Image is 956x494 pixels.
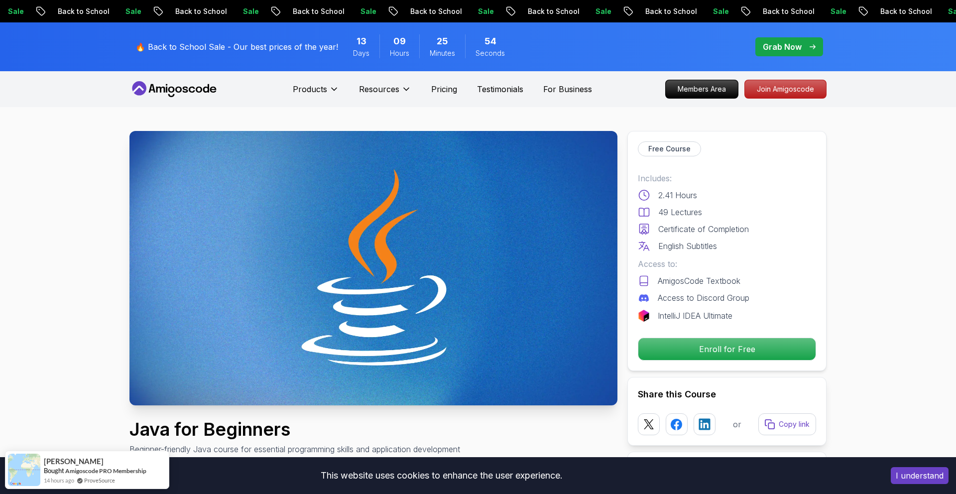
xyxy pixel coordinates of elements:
[758,413,816,435] button: Copy link
[767,6,799,16] p: Sale
[582,6,649,16] p: Back to School
[353,48,369,58] span: Days
[658,240,717,252] p: English Subtitles
[779,419,810,429] p: Copy link
[744,80,827,99] a: Join Amigoscode
[665,80,738,99] a: Members Area
[393,34,406,48] span: 9 Hours
[658,189,697,201] p: 2.41 Hours
[414,6,446,16] p: Sale
[648,144,691,154] p: Free Course
[891,467,949,484] button: Accept cookies
[129,131,617,405] img: java-for-beginners_thumbnail
[658,310,732,322] p: IntelliJ IDEA Ultimate
[476,48,505,58] span: Seconds
[532,6,564,16] p: Sale
[112,6,179,16] p: Back to School
[745,80,826,98] p: Join Amigoscode
[666,80,738,98] p: Members Area
[179,6,211,16] p: Sale
[464,6,532,16] p: Back to School
[44,467,64,475] span: Bought
[437,34,448,48] span: 25 Minutes
[84,476,115,485] a: ProveSource
[65,467,146,475] a: Amigoscode PRO Membership
[8,454,40,486] img: provesource social proof notification image
[763,41,802,53] p: Grab Now
[817,6,884,16] p: Back to School
[477,83,523,95] a: Testimonials
[638,310,650,322] img: jetbrains logo
[129,443,460,455] p: Beginner-friendly Java course for essential programming skills and application development
[638,258,816,270] p: Access to:
[638,338,816,361] button: Enroll for Free
[297,6,329,16] p: Sale
[658,223,749,235] p: Certificate of Completion
[62,6,94,16] p: Sale
[359,83,411,103] button: Resources
[884,6,916,16] p: Sale
[638,172,816,184] p: Includes:
[44,457,104,466] span: [PERSON_NAME]
[543,83,592,95] a: For Business
[7,465,876,487] div: This website uses cookies to enhance the user experience.
[293,83,327,95] p: Products
[347,6,414,16] p: Back to School
[293,83,339,103] button: Products
[129,419,460,439] h1: Java for Beginners
[359,83,399,95] p: Resources
[357,34,366,48] span: 13 Days
[733,418,741,430] p: or
[431,83,457,95] a: Pricing
[658,275,740,287] p: AmigosCode Textbook
[484,34,496,48] span: 54 Seconds
[390,48,409,58] span: Hours
[658,206,702,218] p: 49 Lectures
[638,387,816,401] h2: Share this Course
[229,6,297,16] p: Back to School
[638,338,816,360] p: Enroll for Free
[649,6,681,16] p: Sale
[44,476,74,485] span: 14 hours ago
[658,292,749,304] p: Access to Discord Group
[699,6,767,16] p: Back to School
[135,41,338,53] p: 🔥 Back to School Sale - Our best prices of the year!
[430,48,455,58] span: Minutes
